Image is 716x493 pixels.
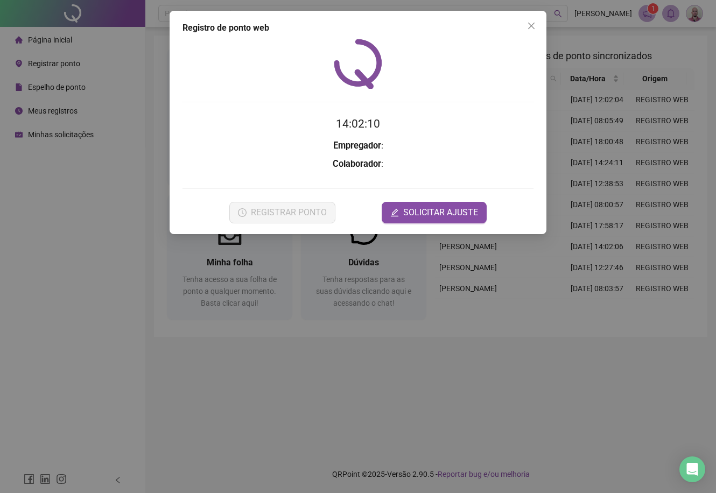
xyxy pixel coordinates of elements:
[182,157,534,171] h3: :
[336,117,380,130] time: 14:02:10
[679,456,705,482] div: Open Intercom Messenger
[182,139,534,153] h3: :
[390,208,399,217] span: edit
[229,202,335,223] button: REGISTRAR PONTO
[182,22,534,34] div: Registro de ponto web
[382,202,487,223] button: editSOLICITAR AJUSTE
[334,39,382,89] img: QRPoint
[333,159,381,169] strong: Colaborador
[333,140,381,151] strong: Empregador
[403,206,478,219] span: SOLICITAR AJUSTE
[523,17,540,34] button: Close
[527,22,536,30] span: close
